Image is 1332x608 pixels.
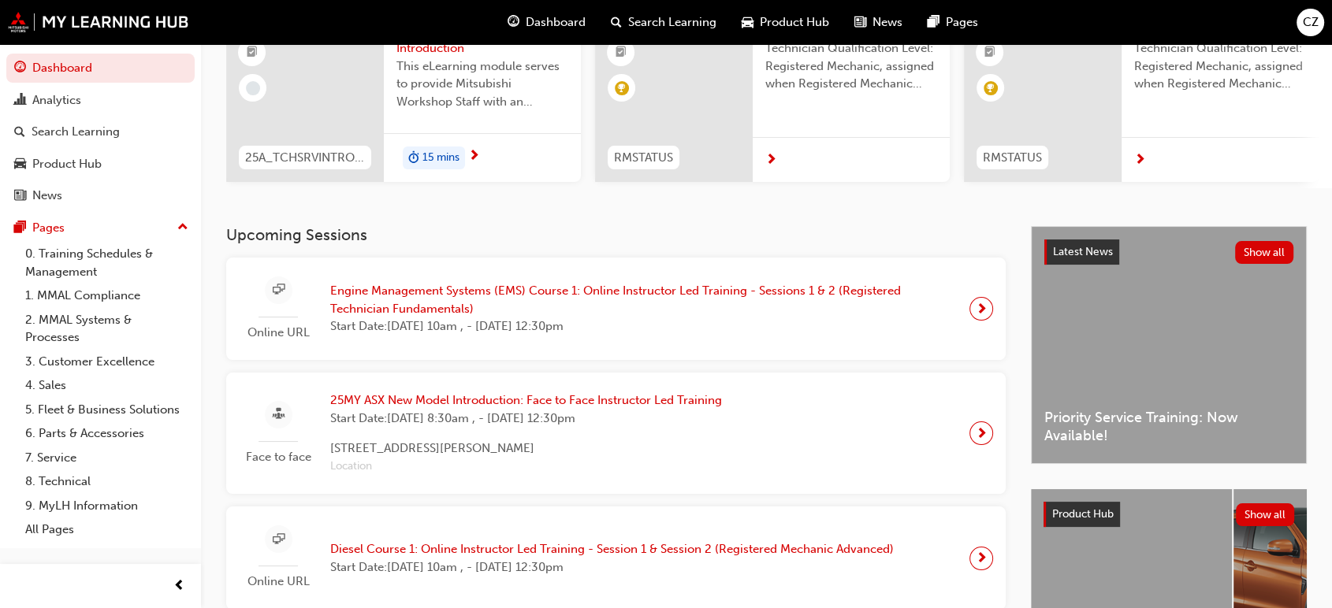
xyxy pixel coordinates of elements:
[1303,13,1319,32] span: CZ
[6,150,195,179] a: Product Hub
[842,6,915,39] a: news-iconNews
[614,149,673,167] span: RMSTATUS
[330,439,722,458] span: [STREET_ADDRESS][PERSON_NAME]
[984,81,998,95] span: learningRecordVerb_ACHIEVE-icon
[32,123,120,141] div: Search Learning
[32,187,62,205] div: News
[14,221,26,235] span: pages-icon
[976,422,988,444] span: next-icon
[247,43,258,63] span: booktick-icon
[19,421,195,446] a: 6. Parts & Accessories
[6,181,195,210] a: News
[330,410,722,428] span: Start Date: [DATE] 8:30am , - [DATE] 12:30pm
[765,154,777,168] span: next-icon
[508,13,519,32] span: guage-icon
[14,94,26,108] span: chart-icon
[19,373,195,398] a: 4. Sales
[273,405,285,424] span: sessionType_FACE_TO_FACE-icon
[32,155,102,173] div: Product Hub
[19,350,195,374] a: 3. Customer Excellence
[915,6,991,39] a: pages-iconPages
[765,39,937,93] span: Technician Qualification Level: Registered Mechanic, assigned when Registered Mechanic modules ha...
[1297,9,1324,36] button: CZ
[19,446,195,470] a: 7. Service
[330,282,957,317] span: Engine Management Systems (EMS) Course 1: Online Instructor Led Training - Sessions 1 & 2 (Regist...
[1052,507,1114,521] span: Product Hub
[19,494,195,518] a: 9. MyLH Information
[14,125,25,139] span: search-icon
[1134,39,1306,93] span: Technician Qualification Level: Registered Mechanic, assigned when Registered Mechanic modules ha...
[273,530,285,550] span: sessionType_ONLINE_URL-icon
[729,6,842,39] a: car-iconProduct Hub
[526,13,586,32] span: Dashboard
[984,43,995,63] span: booktick-icon
[854,13,866,32] span: news-icon
[1031,226,1307,464] a: Latest NewsShow allPriority Service Training: Now Available!
[19,242,195,284] a: 0. Training Schedules & Management
[615,81,629,95] span: learningRecordVerb_ACHIEVE-icon
[611,13,622,32] span: search-icon
[226,226,1006,244] h3: Upcoming Sessions
[928,13,939,32] span: pages-icon
[19,308,195,350] a: 2. MMAL Systems & Processes
[1044,239,1293,265] a: Latest NewsShow all
[495,6,598,39] a: guage-iconDashboard
[14,189,26,203] span: news-icon
[32,91,81,109] div: Analytics
[19,517,195,542] a: All Pages
[8,12,189,32] img: mmal
[396,57,568,111] span: This eLearning module serves to provide Mitsubishi Workshop Staff with an introduction to the 25M...
[760,13,829,32] span: Product Hub
[6,86,195,115] a: Analytics
[239,448,318,466] span: Face to face
[6,213,195,243] button: Pages
[19,469,195,494] a: 8. Technical
[14,158,26,172] span: car-icon
[273,280,285,300] span: sessionType_ONLINE_URL-icon
[19,284,195,308] a: 1. MMAL Compliance
[1044,409,1293,444] span: Priority Service Training: Now Available!
[408,148,419,169] span: duration-icon
[239,385,993,481] a: Face to face25MY ASX New Model Introduction: Face to Face Instructor Led TrainingStart Date:[DATE...
[6,117,195,146] a: Search Learning
[422,149,460,167] span: 15 mins
[173,576,185,596] span: prev-icon
[742,13,753,32] span: car-icon
[177,217,188,238] span: up-icon
[1236,503,1295,526] button: Show all
[32,219,65,237] div: Pages
[1044,502,1294,527] a: Product HubShow all
[628,13,716,32] span: Search Learning
[983,149,1042,167] span: RMSTATUS
[330,558,894,576] span: Start Date: [DATE] 10am , - [DATE] 12:30pm
[468,150,480,164] span: next-icon
[616,43,627,63] span: booktick-icon
[1235,241,1294,264] button: Show all
[330,391,722,410] span: 25MY ASX New Model Introduction: Face to Face Instructor Led Training
[246,81,260,95] span: learningRecordVerb_NONE-icon
[330,540,894,558] span: Diesel Course 1: Online Instructor Led Training - Session 1 & Session 2 (Registered Mechanic Adva...
[6,54,195,83] a: Dashboard
[330,458,722,476] span: Location
[976,298,988,320] span: next-icon
[14,61,26,76] span: guage-icon
[946,13,978,32] span: Pages
[1053,245,1113,258] span: Latest News
[6,50,195,213] button: DashboardAnalyticsSearch LearningProduct HubNews
[245,149,365,167] span: 25A_TCHSRVINTRO_M
[239,270,993,348] a: Online URLEngine Management Systems (EMS) Course 1: Online Instructor Led Training - Sessions 1 &...
[239,324,318,342] span: Online URL
[19,398,195,422] a: 5. Fleet & Business Solutions
[598,6,729,39] a: search-iconSearch Learning
[1134,154,1146,168] span: next-icon
[239,519,993,597] a: Online URLDiesel Course 1: Online Instructor Led Training - Session 1 & Session 2 (Registered Mec...
[872,13,902,32] span: News
[330,317,957,336] span: Start Date: [DATE] 10am , - [DATE] 12:30pm
[976,547,988,569] span: next-icon
[239,573,318,591] span: Online URL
